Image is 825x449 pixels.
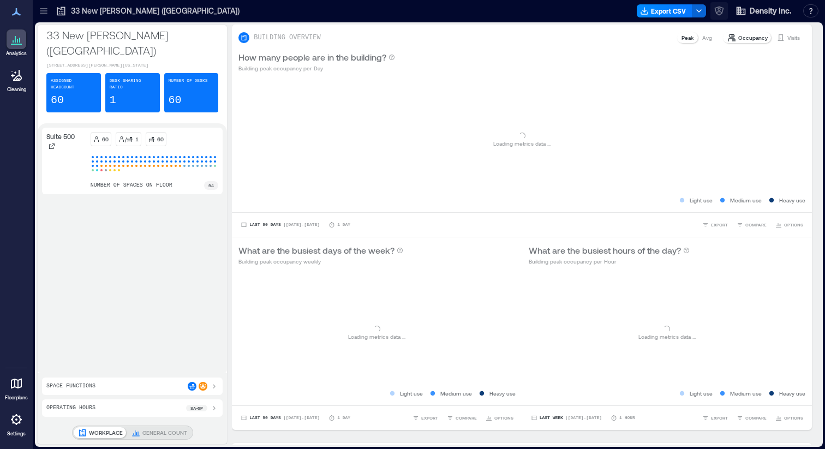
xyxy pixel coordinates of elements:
[7,86,26,93] p: Cleaning
[638,332,696,341] p: Loading metrics data ...
[690,389,713,398] p: Light use
[46,382,95,391] p: Space Functions
[732,2,794,20] button: Density Inc.
[702,33,712,42] p: Avg
[493,139,551,148] p: Loading metrics data ...
[135,135,139,143] p: 1
[787,33,800,42] p: Visits
[125,135,127,143] p: /
[681,33,694,42] p: Peak
[3,62,30,96] a: Cleaning
[779,196,805,205] p: Heavy use
[529,244,681,257] p: What are the busiest hours of the day?
[529,412,604,423] button: Last Week |[DATE]-[DATE]
[5,394,28,401] p: Floorplans
[690,196,713,205] p: Light use
[421,415,438,421] span: EXPORT
[784,415,803,421] span: OPTIONS
[3,406,29,440] a: Settings
[169,93,182,108] p: 60
[410,412,440,423] button: EXPORT
[46,132,75,141] p: Suite 500
[750,5,791,16] span: Density Inc.
[700,219,730,230] button: EXPORT
[89,428,123,437] p: WORKPLACE
[3,26,30,60] a: Analytics
[190,405,203,411] p: 8a - 6p
[784,221,803,228] span: OPTIONS
[46,404,95,412] p: Operating Hours
[102,135,109,143] p: 60
[745,221,767,228] span: COMPARE
[51,77,97,91] p: Assigned Headcount
[730,389,762,398] p: Medium use
[637,4,692,17] button: Export CSV
[238,244,394,257] p: What are the busiest days of the week?
[483,412,516,423] button: OPTIONS
[238,64,395,73] p: Building peak occupancy per Day
[489,389,516,398] p: Heavy use
[238,219,322,230] button: Last 90 Days |[DATE]-[DATE]
[440,389,472,398] p: Medium use
[46,27,218,58] p: 33 New [PERSON_NAME] ([GEOGRAPHIC_DATA])
[779,389,805,398] p: Heavy use
[456,415,477,421] span: COMPARE
[619,415,635,421] p: 1 Hour
[337,221,350,228] p: 1 Day
[238,257,403,266] p: Building peak occupancy weekly
[169,77,208,84] p: Number of Desks
[51,93,64,108] p: 60
[494,415,513,421] span: OPTIONS
[2,370,31,404] a: Floorplans
[700,412,730,423] button: EXPORT
[745,415,767,421] span: COMPARE
[738,33,768,42] p: Occupancy
[254,33,320,42] p: BUILDING OVERVIEW
[773,219,805,230] button: OPTIONS
[734,412,769,423] button: COMPARE
[110,93,116,108] p: 1
[734,219,769,230] button: COMPARE
[238,412,322,423] button: Last 90 Days |[DATE]-[DATE]
[238,51,386,64] p: How many people are in the building?
[730,196,762,205] p: Medium use
[208,182,214,189] p: 94
[400,389,423,398] p: Light use
[711,221,728,228] span: EXPORT
[157,135,164,143] p: 60
[7,430,26,437] p: Settings
[71,5,240,16] p: 33 New [PERSON_NAME] ([GEOGRAPHIC_DATA])
[6,50,27,57] p: Analytics
[529,257,690,266] p: Building peak occupancy per Hour
[46,62,218,69] p: [STREET_ADDRESS][PERSON_NAME][US_STATE]
[445,412,479,423] button: COMPARE
[337,415,350,421] p: 1 Day
[142,428,187,437] p: GENERAL COUNT
[773,412,805,423] button: OPTIONS
[110,77,156,91] p: Desk-sharing ratio
[711,415,728,421] span: EXPORT
[348,332,405,341] p: Loading metrics data ...
[91,181,172,190] p: number of spaces on floor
